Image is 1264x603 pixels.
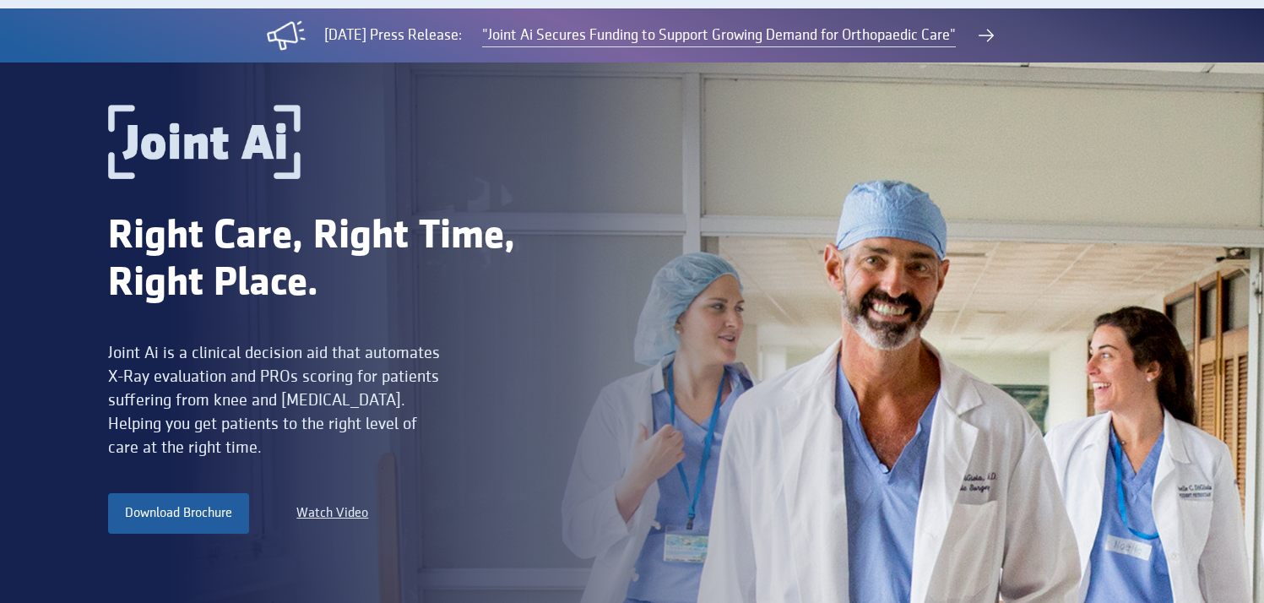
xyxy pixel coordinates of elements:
[296,503,368,524] a: Watch Video
[324,24,462,46] div: [DATE] Press Release:
[482,24,956,47] a: "Joint Ai Secures Funding to Support Growing Demand for Orthopaedic Care"
[108,213,589,307] div: Right Care, Right Time, Right Place.
[108,493,249,534] a: Download Brochure
[108,341,445,459] div: Joint Ai is a clinical decision aid that automates X-Ray evaluation and PROs scoring for patients...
